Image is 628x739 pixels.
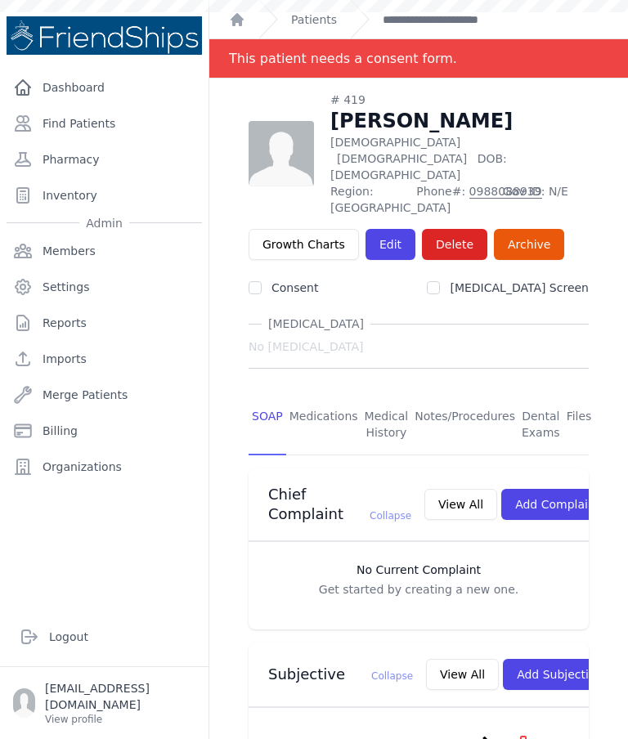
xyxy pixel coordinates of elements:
h1: [PERSON_NAME] [330,108,589,134]
a: Dashboard [7,71,202,104]
a: [EMAIL_ADDRESS][DOMAIN_NAME] View profile [13,680,195,726]
span: Admin [79,215,129,231]
a: Edit [366,229,415,260]
a: Reports [7,307,202,339]
span: Phone#: [416,183,492,216]
a: Growth Charts [249,229,359,260]
button: Add Subjective [503,659,617,690]
p: [DEMOGRAPHIC_DATA] [330,134,589,183]
div: Notification [209,39,628,78]
a: SOAP [249,395,286,455]
span: [DEMOGRAPHIC_DATA] [337,152,467,165]
a: Settings [7,271,202,303]
a: Archive [494,229,564,260]
h3: Subjective [268,665,413,684]
label: Consent [271,281,318,294]
span: Gov ID: N/E [503,183,589,216]
a: Logout [13,620,195,653]
button: Delete [422,229,487,260]
label: [MEDICAL_DATA] Screen [450,281,589,294]
span: Region: [GEOGRAPHIC_DATA] [330,183,406,216]
span: [MEDICAL_DATA] [262,316,370,332]
button: View All [424,489,497,520]
a: Medications [286,395,361,455]
img: person-242608b1a05df3501eefc295dc1bc67a.jpg [249,121,314,186]
div: # 419 [330,92,589,108]
a: Billing [7,414,202,447]
a: Files [563,395,595,455]
span: Collapse [370,510,411,522]
a: Medical History [361,395,412,455]
span: Collapse [371,670,413,682]
h3: Chief Complaint [268,485,411,524]
p: View profile [45,713,195,726]
nav: Tabs [249,395,589,455]
a: Inventory [7,179,202,212]
div: This patient needs a consent form. [229,39,457,78]
a: Find Patients [7,107,202,140]
a: Pharmacy [7,143,202,176]
p: [EMAIL_ADDRESS][DOMAIN_NAME] [45,680,195,713]
h3: No Current Complaint [265,562,572,578]
a: Notes/Procedures [411,395,518,455]
a: Merge Patients [7,378,202,411]
button: View All [426,659,499,690]
a: Dental Exams [518,395,563,455]
button: Add Complaint [501,489,613,520]
a: Members [7,235,202,267]
a: Imports [7,343,202,375]
img: Medical Missions EMR [7,16,202,55]
a: Organizations [7,450,202,483]
a: Patients [291,11,337,28]
p: Get started by creating a new one. [265,581,572,598]
span: No [MEDICAL_DATA] [249,338,363,355]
